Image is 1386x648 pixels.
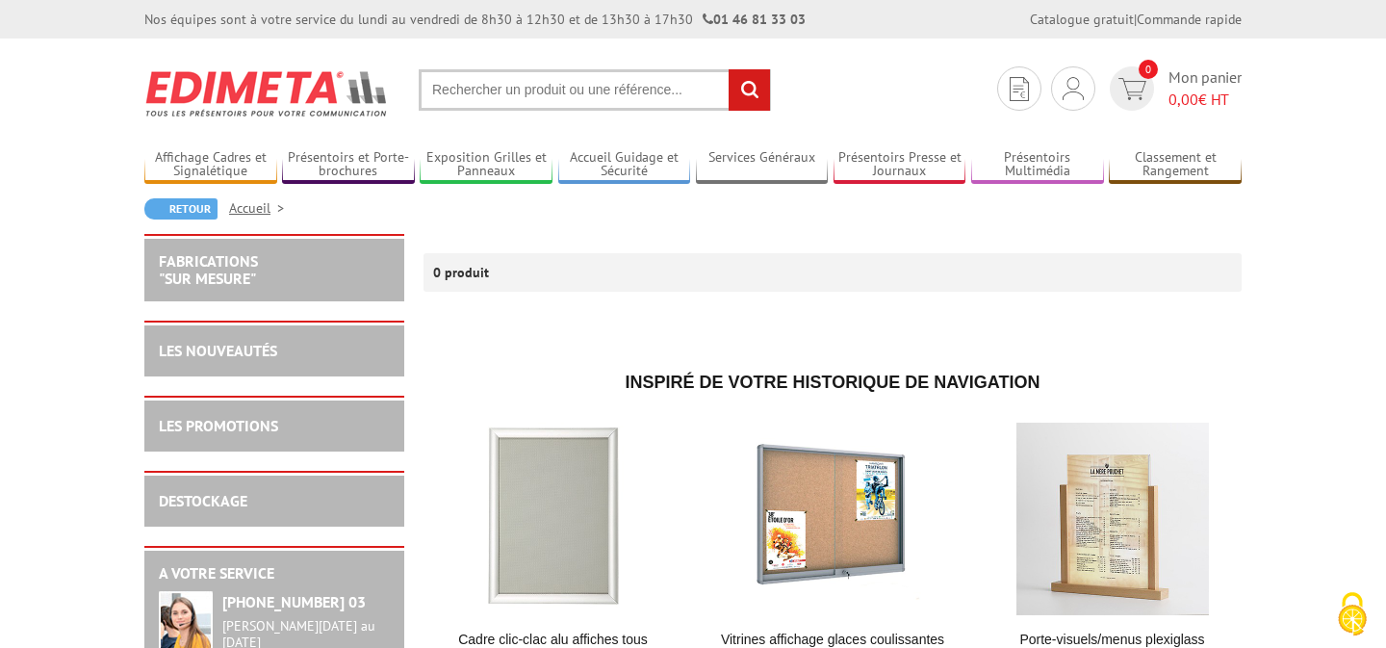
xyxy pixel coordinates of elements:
a: LES PROMOTIONS [159,416,278,435]
span: Inspiré de votre historique de navigation [625,373,1039,392]
a: Présentoirs et Porte-brochures [282,149,415,181]
img: devis rapide [1010,77,1029,101]
p: 0 produit [433,253,505,292]
img: devis rapide [1063,77,1084,100]
strong: 01 46 81 33 03 [703,11,806,28]
span: 0,00 [1168,90,1198,109]
a: FABRICATIONS"Sur Mesure" [159,251,258,288]
span: 0 [1139,60,1158,79]
a: Retour [144,198,218,220]
strong: [PHONE_NUMBER] 03 [222,592,366,611]
input: rechercher [729,69,770,111]
div: Nos équipes sont à votre service du lundi au vendredi de 8h30 à 12h30 et de 13h30 à 17h30 [144,10,806,29]
a: Commande rapide [1137,11,1242,28]
a: LES NOUVEAUTÉS [159,341,277,360]
a: Classement et Rangement [1109,149,1242,181]
a: Affichage Cadres et Signalétique [144,149,277,181]
a: Services Généraux [696,149,829,181]
h2: A votre service [159,565,390,583]
div: | [1030,10,1242,29]
a: Présentoirs Presse et Journaux [834,149,966,181]
a: Accueil Guidage et Sécurité [558,149,691,181]
span: € HT [1168,89,1242,111]
a: Exposition Grilles et Panneaux [420,149,552,181]
img: Edimeta [144,58,390,129]
a: devis rapide 0 Mon panier 0,00€ HT [1105,66,1242,111]
a: DESTOCKAGE [159,491,247,510]
span: Mon panier [1168,66,1242,111]
a: Catalogue gratuit [1030,11,1134,28]
button: Cookies (fenêtre modale) [1319,583,1386,648]
img: devis rapide [1118,78,1146,100]
a: Présentoirs Multimédia [971,149,1104,181]
img: Cookies (fenêtre modale) [1328,590,1376,638]
input: Rechercher un produit ou une référence... [419,69,771,111]
a: Accueil [229,199,292,217]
